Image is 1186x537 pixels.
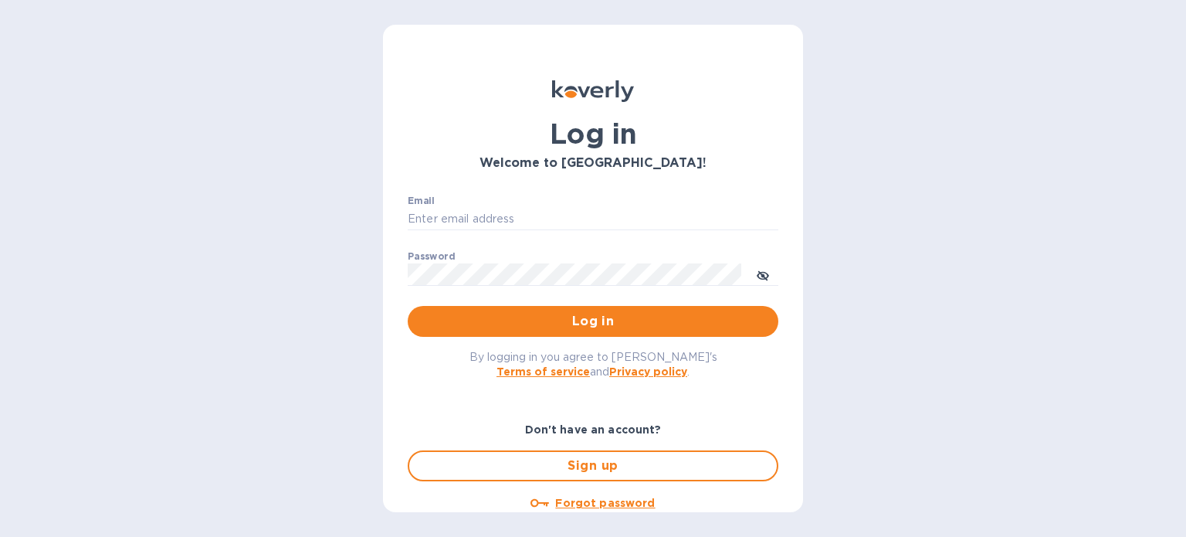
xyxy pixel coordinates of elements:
[469,351,717,378] span: By logging in you agree to [PERSON_NAME]'s and .
[525,423,662,436] b: Don't have an account?
[408,306,778,337] button: Log in
[408,450,778,481] button: Sign up
[408,156,778,171] h3: Welcome to [GEOGRAPHIC_DATA]!
[609,365,687,378] a: Privacy policy
[420,312,766,331] span: Log in
[747,259,778,290] button: toggle password visibility
[408,117,778,150] h1: Log in
[555,497,655,509] u: Forgot password
[408,252,455,261] label: Password
[408,196,435,206] label: Email
[552,80,634,102] img: Koverly
[422,457,764,475] span: Sign up
[408,208,778,231] input: Enter email address
[496,365,590,378] a: Terms of service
